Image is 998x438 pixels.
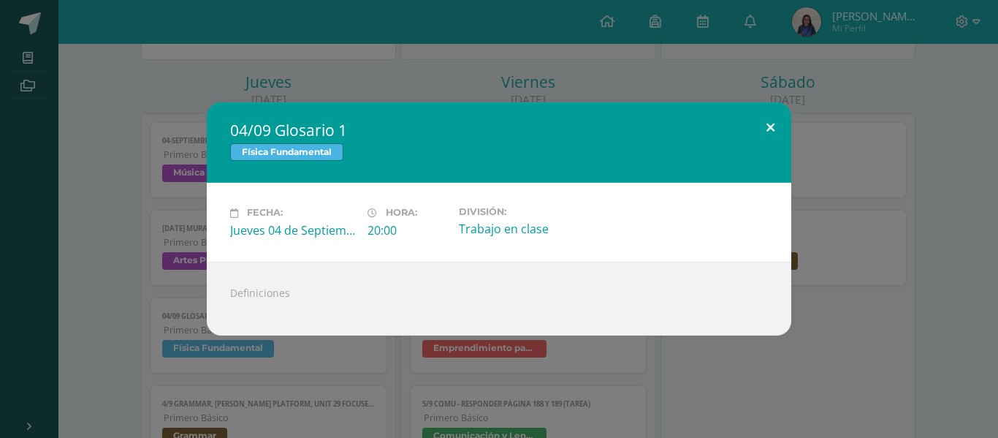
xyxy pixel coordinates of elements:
[247,208,283,219] span: Fecha:
[750,102,791,152] button: Close (Esc)
[230,143,343,161] span: Física Fundamental
[459,206,584,217] label: División:
[386,208,417,219] span: Hora:
[207,262,791,336] div: Definiciones
[367,222,447,238] div: 20:00
[230,222,356,238] div: Jueves 04 de Septiembre
[230,120,768,140] h2: 04/09 Glosario 1
[459,221,584,237] div: Trabajo en clase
